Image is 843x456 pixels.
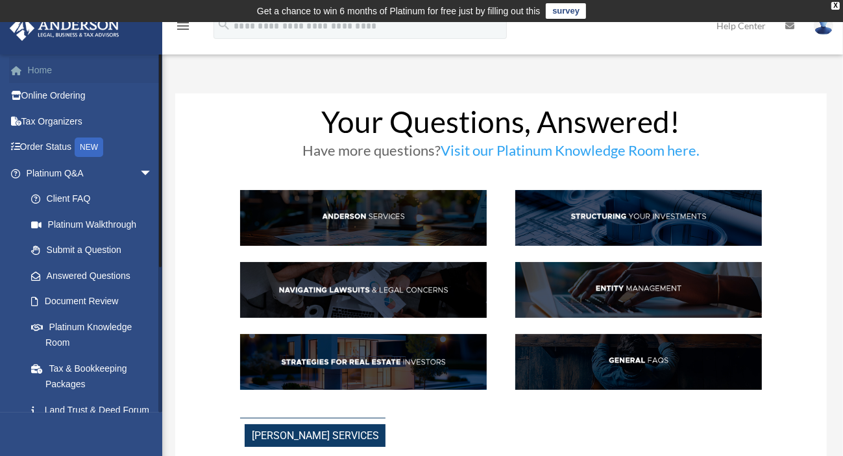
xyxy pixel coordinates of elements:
h3: Have more questions? [240,143,761,164]
img: EntManag_hdr [515,262,762,318]
a: Platinum Walkthrough [18,211,172,237]
h1: Your Questions, Answered! [240,107,761,143]
img: AndServ_hdr [240,190,487,246]
a: Platinum Knowledge Room [18,314,172,355]
span: [PERSON_NAME] Services [245,424,385,447]
img: StructInv_hdr [515,190,762,246]
a: menu [175,23,191,34]
a: Client FAQ [18,186,165,212]
i: search [217,18,231,32]
a: Online Ordering [9,83,172,109]
a: Home [9,57,172,83]
div: close [831,2,840,10]
a: Platinum Q&Aarrow_drop_down [9,160,172,186]
a: survey [546,3,586,19]
img: NavLaw_hdr [240,262,487,318]
i: menu [175,18,191,34]
img: StratsRE_hdr [240,334,487,390]
a: Submit a Question [18,237,172,263]
img: User Pic [814,16,833,35]
div: NEW [75,138,103,157]
span: arrow_drop_down [140,160,165,187]
a: Document Review [18,289,172,315]
img: GenFAQ_hdr [515,334,762,390]
a: Tax & Bookkeeping Packages [18,355,172,397]
a: Answered Questions [18,263,172,289]
img: Anderson Advisors Platinum Portal [6,16,123,41]
a: Order StatusNEW [9,134,172,161]
div: Get a chance to win 6 months of Platinum for free just by filling out this [257,3,541,19]
a: Land Trust & Deed Forum [18,397,172,423]
a: Tax Organizers [9,108,172,134]
a: Visit our Platinum Knowledge Room here. [441,141,700,165]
